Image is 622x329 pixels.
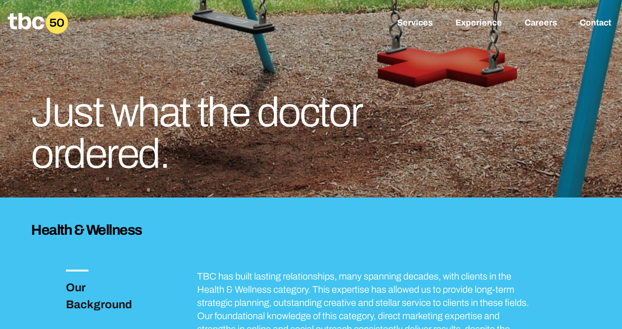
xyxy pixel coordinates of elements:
a: Experience [455,18,502,29]
h3: Our Background [66,279,156,313]
a: Contact [580,18,611,29]
a: Services [397,18,433,29]
a: Careers [525,18,557,29]
h3: Health & Wellness [31,220,591,239]
h1: Just what the doctor ordered. [31,92,392,175]
a: Homepage [8,11,68,34]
